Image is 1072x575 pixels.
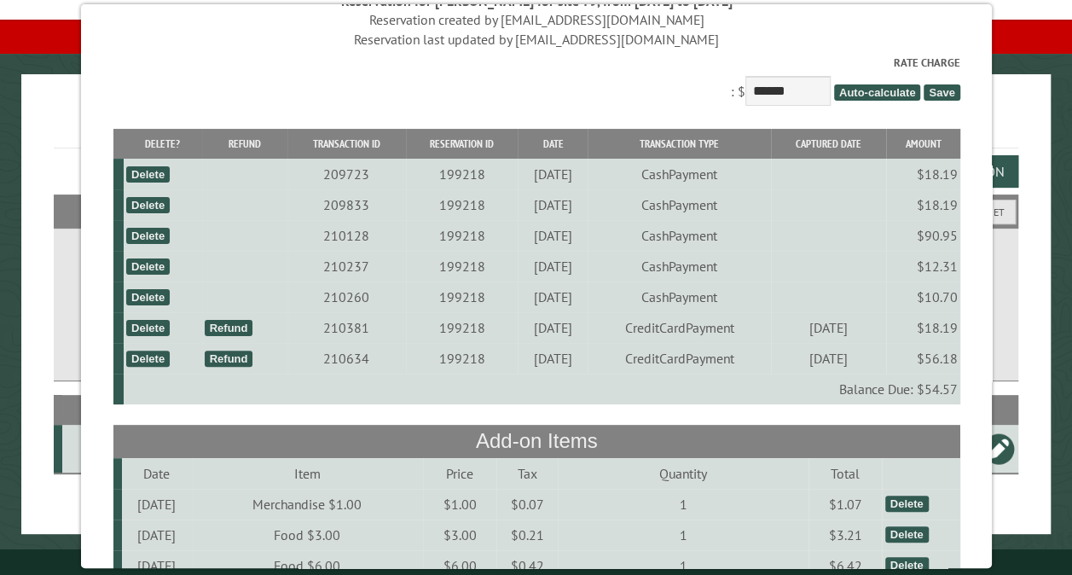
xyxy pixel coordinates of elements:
[113,10,959,29] div: Reservation created by [EMAIL_ADDRESS][DOMAIN_NAME]
[201,129,287,159] th: Refund
[884,526,928,543] div: Delete
[113,425,959,457] th: Add-on Items
[884,496,928,512] div: Delete
[588,312,770,343] td: CreditCardPayment
[885,251,959,282] td: $12.31
[833,84,920,101] span: Auto-calculate
[770,129,885,159] th: Captured Date
[287,220,405,251] td: 210128
[287,282,405,312] td: 210260
[422,458,496,489] td: Price
[558,458,808,489] td: Quantity
[884,557,928,573] div: Delete
[422,489,496,520] td: $1.00
[518,251,588,282] td: [DATE]
[287,159,405,189] td: 209723
[125,289,169,305] div: Delete
[924,84,959,101] span: Save
[588,220,770,251] td: CashPayment
[518,343,588,374] td: [DATE]
[405,251,518,282] td: 199218
[204,351,252,367] div: Refund
[558,489,808,520] td: 1
[125,197,169,213] div: Delete
[518,159,588,189] td: [DATE]
[191,489,422,520] td: Merchandise $1.00
[113,55,959,71] label: Rate Charge
[588,282,770,312] td: CashPayment
[422,520,496,550] td: $3.00
[518,220,588,251] td: [DATE]
[808,458,882,489] td: Total
[496,520,558,550] td: $0.21
[405,189,518,220] td: 199218
[125,320,169,336] div: Delete
[808,520,882,550] td: $3.21
[54,102,1018,148] h1: Reservations
[54,195,1018,227] h2: Filters
[123,129,201,159] th: Delete?
[405,159,518,189] td: 199218
[121,489,191,520] td: [DATE]
[113,55,959,110] div: : $
[121,458,191,489] td: Date
[885,282,959,312] td: $10.70
[191,458,422,489] td: Item
[885,159,959,189] td: $18.19
[885,343,959,374] td: $56.18
[518,282,588,312] td: [DATE]
[405,343,518,374] td: 199218
[885,189,959,220] td: $18.19
[113,30,959,49] div: Reservation last updated by [EMAIL_ADDRESS][DOMAIN_NAME]
[191,520,422,550] td: Food $3.00
[125,228,169,244] div: Delete
[405,220,518,251] td: 199218
[588,159,770,189] td: CashPayment
[287,312,405,343] td: 210381
[518,312,588,343] td: [DATE]
[588,129,770,159] th: Transaction Type
[518,189,588,220] td: [DATE]
[287,251,405,282] td: 210237
[405,129,518,159] th: Reservation ID
[496,489,558,520] td: $0.07
[496,458,558,489] td: Tax
[808,489,882,520] td: $1.07
[287,343,405,374] td: 210634
[588,251,770,282] td: CashPayment
[125,258,169,275] div: Delete
[125,166,169,183] div: Delete
[405,312,518,343] td: 199218
[558,520,808,550] td: 1
[287,189,405,220] td: 209833
[770,343,885,374] td: [DATE]
[287,129,405,159] th: Transaction ID
[204,320,252,336] div: Refund
[69,440,117,457] div: T9
[770,312,885,343] td: [DATE]
[121,520,191,550] td: [DATE]
[588,189,770,220] td: CashPayment
[885,129,959,159] th: Amount
[62,395,119,425] th: Site
[518,129,588,159] th: Date
[885,220,959,251] td: $90.95
[125,351,169,367] div: Delete
[885,312,959,343] td: $18.19
[123,374,959,404] td: Balance Due: $54.57
[588,343,770,374] td: CreditCardPayment
[405,282,518,312] td: 199218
